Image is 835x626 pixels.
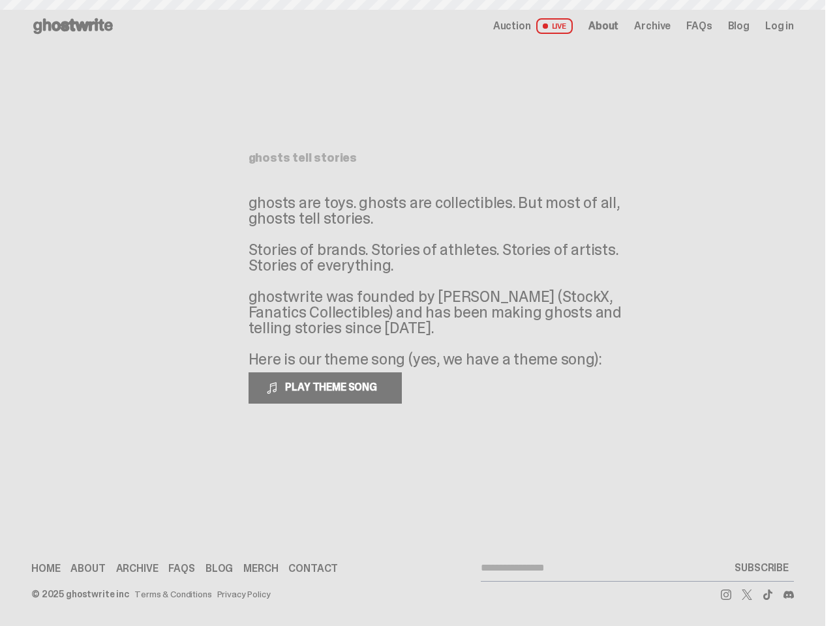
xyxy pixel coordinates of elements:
[493,18,573,34] a: Auction LIVE
[168,563,194,574] a: FAQs
[249,195,640,367] p: ghosts are toys. ghosts are collectibles. But most of all, ghosts tell stories. Stories of brands...
[31,589,129,599] div: © 2025 ghostwrite inc
[634,21,671,31] a: Archive
[217,589,271,599] a: Privacy Policy
[249,152,577,164] h1: ghosts tell stories
[249,372,402,404] button: PLAY THEME SONG
[31,563,60,574] a: Home
[536,18,573,34] span: LIVE
[493,21,531,31] span: Auction
[134,589,211,599] a: Terms & Conditions
[765,21,794,31] a: Log in
[729,555,794,581] button: SUBSCRIBE
[280,380,385,394] span: PLAY THEME SONG
[243,563,278,574] a: Merch
[288,563,338,574] a: Contact
[70,563,105,574] a: About
[728,21,750,31] a: Blog
[686,21,712,31] a: FAQs
[588,21,618,31] a: About
[205,563,233,574] a: Blog
[116,563,159,574] a: Archive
